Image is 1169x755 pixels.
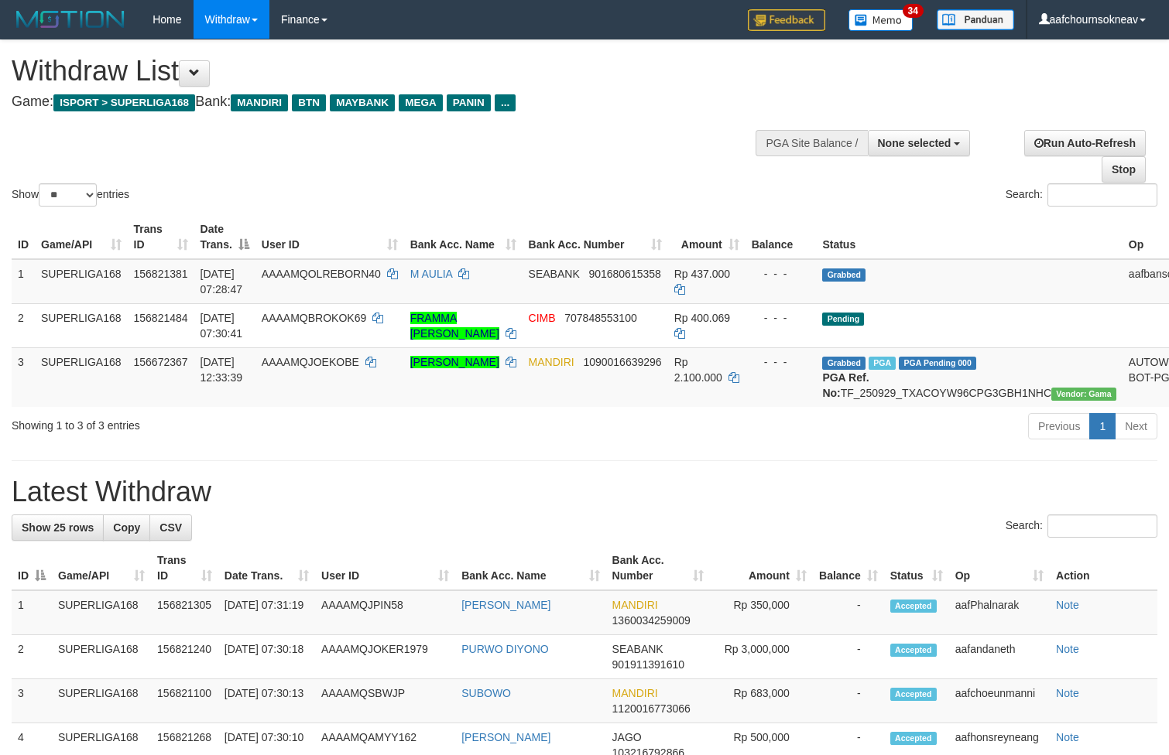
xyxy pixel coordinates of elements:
span: Accepted [890,600,937,613]
th: Balance: activate to sort column ascending [813,546,884,590]
td: 2 [12,303,35,347]
span: 156672367 [134,356,188,368]
span: AAAAMQBROKOK69 [262,312,366,324]
span: Copy 707848553100 to clipboard [564,312,636,324]
a: Previous [1028,413,1090,439]
span: Copy 901911391610 to clipboard [612,658,684,671]
a: Note [1056,599,1079,611]
input: Search: [1047,514,1157,538]
td: SUPERLIGA168 [52,679,151,723]
span: Rp 400.069 [674,312,730,324]
label: Search: [1006,514,1157,538]
a: CSV [149,514,192,541]
span: MANDIRI [529,356,574,368]
label: Show entries [12,183,129,207]
th: Status [816,215,1122,259]
span: 34 [903,4,924,18]
a: FRAMMA [PERSON_NAME] [410,312,499,340]
td: 3 [12,679,52,723]
span: Grabbed [822,357,866,370]
span: SEABANK [529,268,580,280]
span: Pending [822,313,864,326]
td: 156821240 [151,635,218,679]
td: - [813,590,884,635]
a: Note [1056,643,1079,655]
th: Date Trans.: activate to sort column ascending [218,546,315,590]
th: Op: activate to sort column ascending [949,546,1050,590]
span: ... [495,94,516,111]
td: [DATE] 07:31:19 [218,590,315,635]
span: 156821381 [134,268,188,280]
th: Status: activate to sort column ascending [884,546,949,590]
div: - - - [752,266,811,282]
span: None selected [878,137,951,149]
a: M AULIA [410,268,452,280]
a: 1 [1089,413,1116,439]
span: [DATE] 12:33:39 [201,356,243,384]
a: PURWO DIYONO [461,643,549,655]
td: 2 [12,635,52,679]
td: AAAAMQSBWJP [315,679,455,723]
th: Action [1050,546,1157,590]
a: [PERSON_NAME] [410,356,499,368]
span: Copy 1120016773066 to clipboard [612,702,691,715]
th: Trans ID: activate to sort column ascending [151,546,218,590]
span: Show 25 rows [22,521,94,534]
a: Note [1056,687,1079,699]
td: SUPERLIGA168 [35,303,128,347]
th: User ID: activate to sort column ascending [255,215,404,259]
span: Copy [113,521,140,534]
th: Balance [746,215,817,259]
img: Feedback.jpg [748,9,825,31]
a: [PERSON_NAME] [461,731,550,743]
span: Rp 2.100.000 [674,356,722,384]
img: panduan.png [937,9,1014,30]
th: User ID: activate to sort column ascending [315,546,455,590]
a: Stop [1102,156,1146,183]
button: None selected [868,130,971,156]
img: Button%20Memo.svg [848,9,914,31]
span: Accepted [890,732,937,745]
td: 156821305 [151,590,218,635]
td: Rp 3,000,000 [710,635,812,679]
td: 1 [12,259,35,304]
th: ID [12,215,35,259]
th: Bank Acc. Name: activate to sort column ascending [455,546,605,590]
h4: Game: Bank: [12,94,764,110]
a: [PERSON_NAME] [461,599,550,611]
span: MEGA [399,94,443,111]
td: aafandaneth [949,635,1050,679]
span: Copy 1360034259009 to clipboard [612,614,691,627]
input: Search: [1047,183,1157,207]
td: - [813,635,884,679]
h1: Latest Withdraw [12,477,1157,507]
span: Copy 1090016639296 to clipboard [583,356,661,368]
img: MOTION_logo.png [12,8,129,31]
span: PANIN [447,94,491,111]
td: AAAAMQJOKER1979 [315,635,455,679]
span: BTN [292,94,326,111]
td: aafchoeunmanni [949,679,1050,723]
th: Bank Acc. Number: activate to sort column ascending [523,215,668,259]
th: Game/API: activate to sort column ascending [52,546,151,590]
label: Search: [1006,183,1157,207]
span: Rp 437.000 [674,268,730,280]
td: Rp 350,000 [710,590,812,635]
div: - - - [752,354,811,370]
th: Bank Acc. Name: activate to sort column ascending [404,215,523,259]
span: PGA Pending [899,357,976,370]
span: CSV [159,521,182,534]
div: Showing 1 to 3 of 3 entries [12,412,475,433]
span: SEABANK [612,643,663,655]
a: Copy [103,514,150,541]
span: MANDIRI [612,687,658,699]
th: Amount: activate to sort column ascending [668,215,746,259]
span: MANDIRI [612,599,658,611]
td: 3 [12,347,35,407]
th: Amount: activate to sort column ascending [710,546,812,590]
th: Bank Acc. Number: activate to sort column ascending [606,546,711,590]
span: 156821484 [134,312,188,324]
b: PGA Ref. No: [822,371,869,399]
a: Run Auto-Refresh [1024,130,1146,156]
span: CIMB [529,312,556,324]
